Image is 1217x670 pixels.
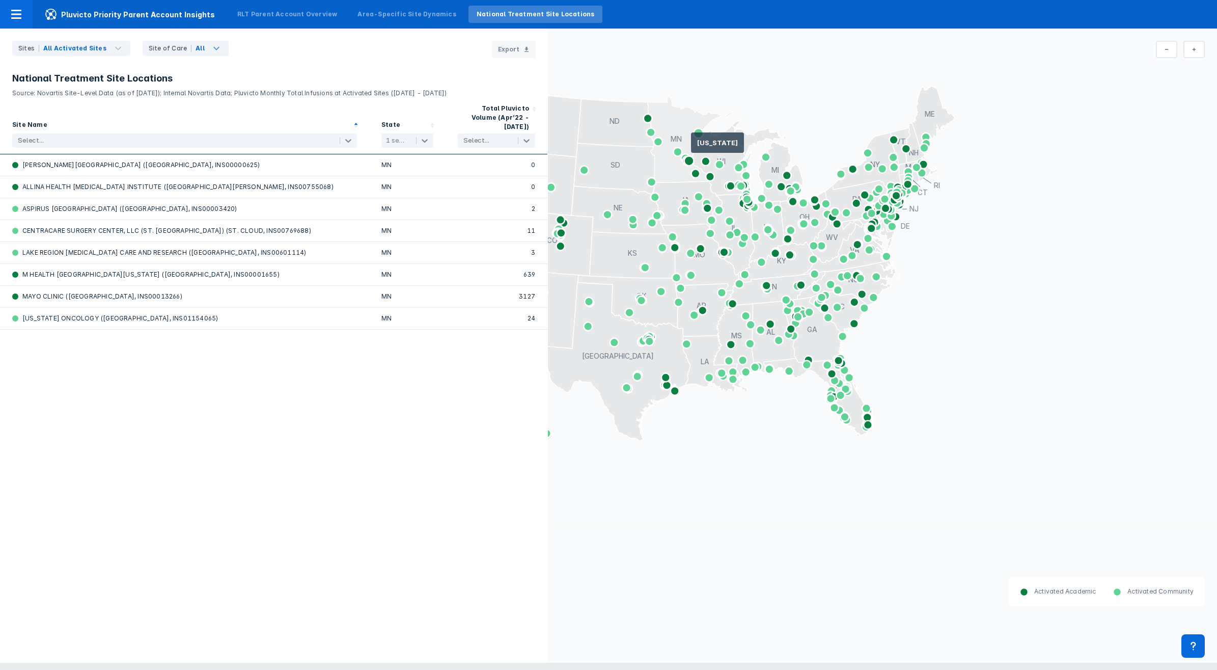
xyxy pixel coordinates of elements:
div: MN [381,182,433,192]
div: MN [381,292,433,301]
div: MN [381,226,433,235]
div: 24 [458,314,535,323]
a: Area-Specific Site Dynamics [349,6,464,23]
div: 0 [458,160,535,170]
div: ALLINA HEALTH [MEDICAL_DATA] INSTITUTE ([GEOGRAPHIC_DATA][PERSON_NAME], INS00755068) [12,182,334,192]
div: MN [381,204,433,213]
dd: Activated Academic [1028,587,1096,596]
div: M HEALTH [GEOGRAPHIC_DATA][US_STATE] ([GEOGRAPHIC_DATA], INS00001655) [12,270,280,279]
div: 3 [458,248,535,257]
div: ASPIRUS [GEOGRAPHIC_DATA] ([GEOGRAPHIC_DATA], INS00003420) [12,204,237,213]
div: Sites [18,44,39,53]
div: MN [381,314,433,323]
div: 2 [458,204,535,213]
div: 11 [458,226,535,235]
div: Site of Care [149,44,191,53]
div: Sort [446,98,547,154]
div: MN [381,160,433,170]
dd: Activated Community [1121,587,1194,596]
span: Pluvicto Priority Parent Account Insights [33,8,227,20]
div: All [196,44,205,53]
h3: National Treatment Site Locations [12,72,536,85]
div: [PERSON_NAME][GEOGRAPHIC_DATA] ([GEOGRAPHIC_DATA], INS00000625) [12,160,260,170]
span: Export [498,45,519,54]
p: Source: Novartis Site-Level Data (as of [DATE]); Internal Novartis Data; Pluvicto Monthly Total I... [12,85,536,98]
div: MAYO CLINIC ([GEOGRAPHIC_DATA], INS00013266) [12,292,182,301]
div: All Activated Sites [43,44,106,53]
div: LAKE REGION [MEDICAL_DATA] CARE AND RESEARCH ([GEOGRAPHIC_DATA], INS00601114) [12,248,306,257]
div: CENTRACARE SURGERY CENTER, LLC (ST. [GEOGRAPHIC_DATA]) (ST. CLOUD, INS00769688) [12,226,311,235]
a: RLT Parent Account Overview [229,6,345,23]
div: Contact Support [1181,634,1205,658]
div: 0 [458,182,535,192]
div: Area-Specific Site Dynamics [357,10,456,19]
div: MN [381,248,433,257]
div: 639 [458,270,535,279]
div: RLT Parent Account Overview [237,10,337,19]
div: [US_STATE] ONCOLOGY ([GEOGRAPHIC_DATA], INS01154065) [12,314,218,323]
div: State [381,120,400,131]
div: Sort [369,98,446,154]
div: 3127 [458,292,535,301]
a: National Treatment Site Locations [468,6,603,23]
div: Total Pluvicto Volume (Apr’22 - [DATE]) [458,104,529,131]
div: MN [381,270,433,279]
div: National Treatment Site Locations [477,10,595,19]
button: Export [492,41,536,58]
div: Site Name [12,120,47,131]
div: 1 selected [386,137,405,145]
